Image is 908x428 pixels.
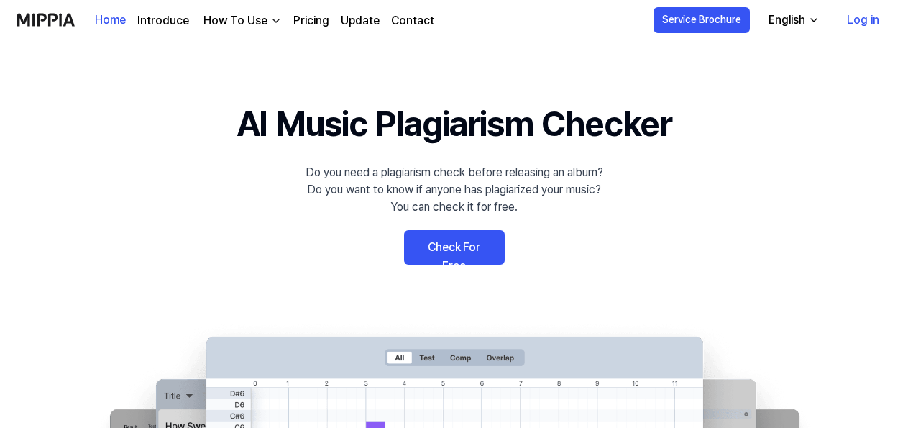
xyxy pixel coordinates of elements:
a: Update [341,12,380,29]
a: Introduce [137,12,189,29]
a: Contact [391,12,434,29]
div: English [766,12,808,29]
button: How To Use [201,12,282,29]
h1: AI Music Plagiarism Checker [237,98,671,150]
div: How To Use [201,12,270,29]
button: Service Brochure [654,7,750,33]
a: Check For Free [404,230,505,265]
a: Home [95,1,126,40]
img: down [270,15,282,27]
button: English [757,6,828,35]
div: Do you need a plagiarism check before releasing an album? Do you want to know if anyone has plagi... [306,164,603,216]
a: Pricing [293,12,329,29]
